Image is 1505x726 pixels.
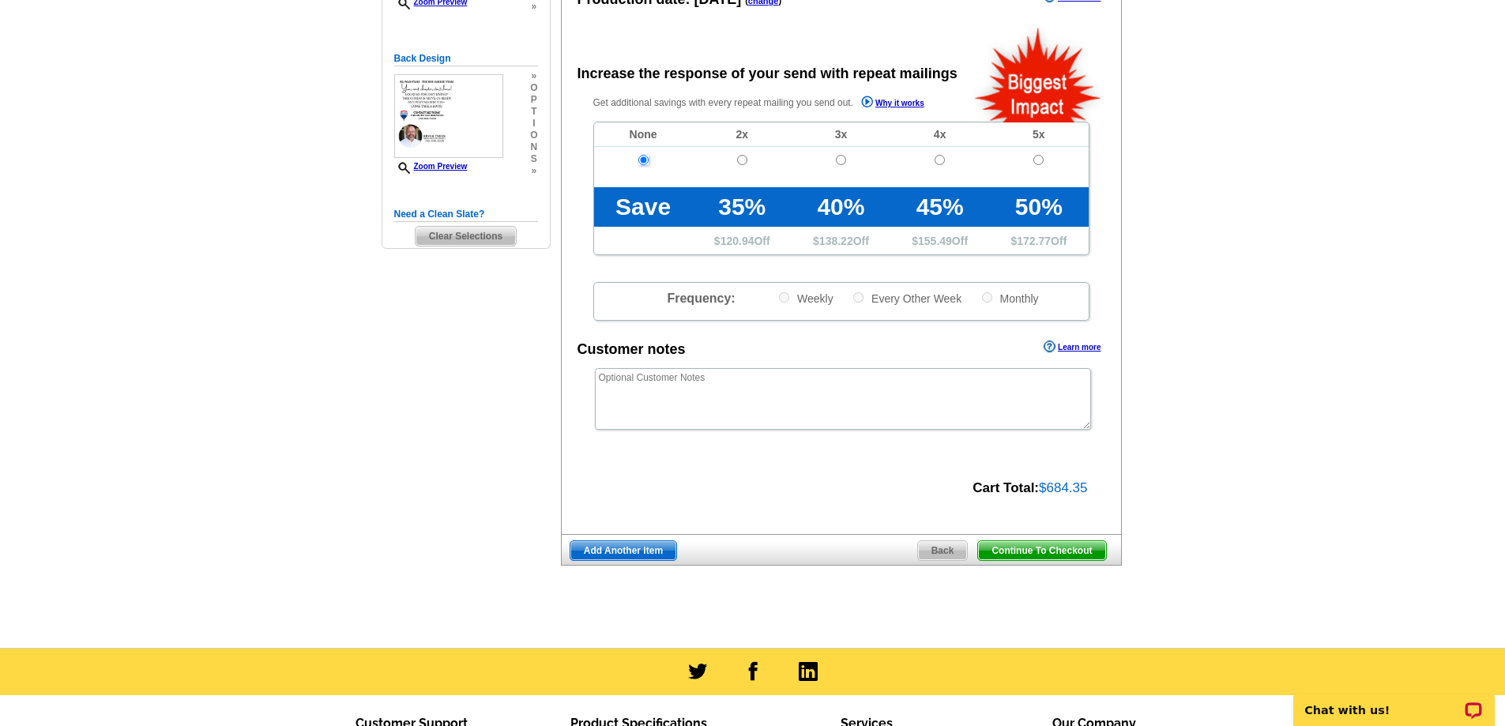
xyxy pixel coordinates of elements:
[819,235,853,247] span: 138.22
[792,227,890,254] td: $ Off
[416,227,516,246] span: Clear Selections
[777,291,833,306] label: Weekly
[890,227,989,254] td: $ Off
[578,63,958,85] div: Increase the response of your send with repeat mailings
[779,292,789,303] input: Weekly
[530,1,537,13] span: »
[693,122,792,147] td: 2x
[989,227,1088,254] td: $ Off
[394,74,503,158] img: small-thumb.jpg
[530,106,537,118] span: t
[530,130,537,141] span: o
[853,292,863,303] input: Every Other Week
[721,235,754,247] span: 120.94
[394,162,468,171] a: Zoom Preview
[593,94,958,112] p: Get additional savings with every repeat mailing you send out.
[530,165,537,177] span: »
[394,51,538,66] h5: Back Design
[989,122,1088,147] td: 5x
[792,122,890,147] td: 3x
[1017,235,1051,247] span: 172.77
[918,235,952,247] span: 155.49
[693,227,792,254] td: $ Off
[594,187,693,227] td: Save
[1044,340,1101,353] a: Learn more
[890,187,989,227] td: 45%
[978,541,1105,560] span: Continue To Checkout
[980,291,1039,306] label: Monthly
[973,480,1039,495] strong: Cart Total:
[890,122,989,147] td: 4x
[917,540,969,561] a: Back
[530,70,537,82] span: »
[918,541,968,560] span: Back
[570,540,677,561] a: Add Another Item
[530,82,537,94] span: o
[394,207,538,222] h5: Need a Clean Slate?
[989,187,1088,227] td: 50%
[570,541,676,560] span: Add Another Item
[973,25,1104,122] img: biggestImpact.png
[792,187,890,227] td: 40%
[1039,480,1087,495] span: $684.35
[530,118,537,130] span: i
[530,153,537,165] span: s
[530,141,537,153] span: n
[578,339,686,360] div: Customer notes
[594,122,693,147] td: None
[982,292,992,303] input: Monthly
[861,96,924,112] a: Why it works
[852,291,961,306] label: Every Other Week
[667,292,735,305] span: Frequency:
[530,94,537,106] span: p
[1283,676,1505,726] iframe: LiveChat chat widget
[693,187,792,227] td: 35%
